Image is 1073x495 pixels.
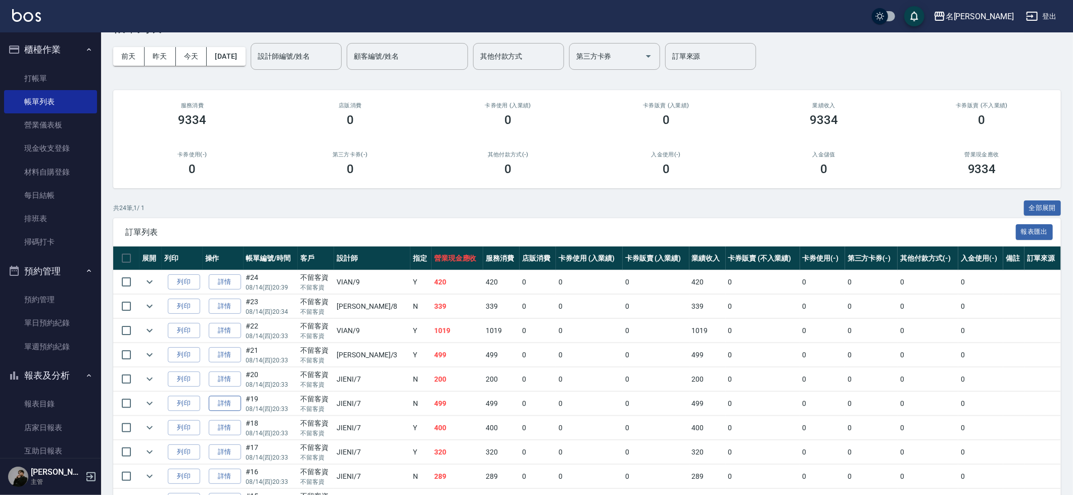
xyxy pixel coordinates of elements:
td: 0 [520,392,556,416]
td: 289 [689,465,726,488]
th: 客戶 [298,246,334,270]
td: 0 [556,343,623,367]
td: 420 [689,270,726,294]
a: 預約管理 [4,288,97,311]
td: 0 [845,319,898,343]
h2: 入金儲值 [757,151,891,158]
td: #24 [244,270,298,294]
td: #17 [244,440,298,464]
td: 499 [689,343,726,367]
td: JIENI /7 [334,367,410,391]
td: 289 [432,465,483,488]
div: 不留客資 [300,321,332,332]
td: 420 [432,270,483,294]
td: 1019 [432,319,483,343]
td: 200 [689,367,726,391]
button: expand row [142,469,157,484]
h3: 0 [347,162,354,176]
td: #21 [244,343,298,367]
h3: 0 [978,113,986,127]
td: 0 [520,343,556,367]
a: 營業儀表板 [4,113,97,137]
p: 08/14 (四) 20:33 [246,429,296,438]
a: 詳情 [209,274,241,290]
td: Y [410,343,431,367]
p: 不留客資 [300,380,332,389]
td: 0 [623,465,689,488]
td: 0 [800,270,845,294]
p: 主管 [31,477,82,486]
a: 詳情 [209,444,241,460]
td: N [410,465,431,488]
p: 08/14 (四) 20:33 [246,356,296,365]
button: 列印 [168,396,200,411]
td: 0 [898,416,958,440]
td: #23 [244,295,298,318]
button: 列印 [168,274,200,290]
button: expand row [142,347,157,362]
button: expand row [142,444,157,460]
p: 不留客資 [300,356,332,365]
td: #20 [244,367,298,391]
td: 499 [483,343,520,367]
p: 08/14 (四) 20:33 [246,404,296,414]
td: 0 [898,440,958,464]
td: Y [410,416,431,440]
th: 展開 [139,246,162,270]
th: 訂單來源 [1024,246,1061,270]
td: 0 [898,392,958,416]
button: expand row [142,396,157,411]
td: 0 [520,270,556,294]
td: 0 [845,392,898,416]
td: N [410,392,431,416]
td: 0 [623,416,689,440]
h2: 第三方卡券(-) [284,151,417,158]
td: #16 [244,465,298,488]
td: 0 [556,295,623,318]
td: 0 [623,392,689,416]
td: 0 [898,343,958,367]
h3: 0 [189,162,196,176]
p: 不留客資 [300,429,332,438]
th: 業績收入 [689,246,726,270]
button: 今天 [176,47,207,66]
h3: 0 [663,162,670,176]
th: 備註 [1003,246,1024,270]
div: 不留客資 [300,418,332,429]
a: 詳情 [209,396,241,411]
a: 現金收支登錄 [4,137,97,160]
button: 櫃檯作業 [4,36,97,63]
td: 0 [556,319,623,343]
td: 0 [726,367,800,391]
td: 0 [520,440,556,464]
h3: 0 [504,113,511,127]
h3: 服務消費 [125,102,259,109]
img: Logo [12,9,41,22]
div: 名[PERSON_NAME] [946,10,1014,23]
button: 全部展開 [1024,200,1061,216]
td: 0 [958,416,1003,440]
td: 0 [800,440,845,464]
button: save [904,6,924,26]
td: #22 [244,319,298,343]
td: 0 [958,367,1003,391]
p: 08/14 (四) 20:33 [246,380,296,389]
th: 卡券販賣 (不入業績) [726,246,800,270]
h3: 9334 [810,113,838,127]
button: 名[PERSON_NAME] [929,6,1018,27]
h3: 9334 [178,113,206,127]
button: expand row [142,323,157,338]
td: 0 [845,416,898,440]
a: 互助日報表 [4,439,97,463]
td: 0 [958,465,1003,488]
div: 不留客資 [300,345,332,356]
button: 預約管理 [4,258,97,284]
td: 0 [800,295,845,318]
td: 0 [623,343,689,367]
h3: 0 [663,113,670,127]
td: 0 [520,319,556,343]
td: 320 [483,440,520,464]
td: 0 [520,367,556,391]
p: 不留客資 [300,404,332,414]
td: JIENI /7 [334,392,410,416]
